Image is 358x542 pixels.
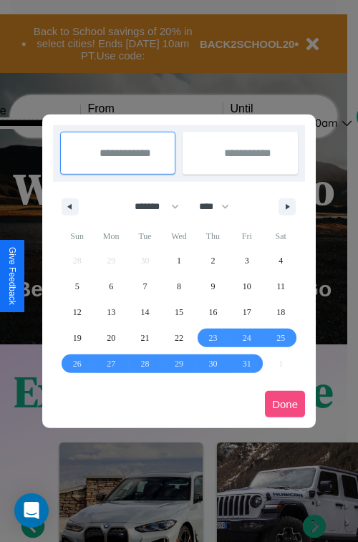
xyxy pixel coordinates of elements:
span: Wed [162,225,195,248]
button: 9 [196,274,230,299]
button: 7 [128,274,162,299]
span: 13 [107,299,115,325]
button: 3 [230,248,263,274]
button: 15 [162,299,195,325]
span: 17 [243,299,251,325]
span: 8 [177,274,181,299]
button: 23 [196,325,230,351]
span: 18 [276,299,285,325]
button: 2 [196,248,230,274]
button: 5 [60,274,94,299]
span: 14 [141,299,150,325]
span: 12 [73,299,82,325]
span: 31 [243,351,251,377]
span: Sun [60,225,94,248]
button: 14 [128,299,162,325]
span: 5 [75,274,79,299]
button: 20 [94,325,127,351]
span: 1 [177,248,181,274]
button: 31 [230,351,263,377]
span: 7 [143,274,147,299]
span: Mon [94,225,127,248]
span: 22 [175,325,183,351]
span: 30 [208,351,217,377]
button: 13 [94,299,127,325]
span: 27 [107,351,115,377]
span: 3 [245,248,249,274]
button: 18 [264,299,298,325]
span: 21 [141,325,150,351]
button: 25 [264,325,298,351]
button: Done [265,391,305,417]
span: 11 [276,274,285,299]
span: 26 [73,351,82,377]
button: 24 [230,325,263,351]
button: 4 [264,248,298,274]
span: 2 [211,248,215,274]
span: Sat [264,225,298,248]
div: Open Intercom Messenger [14,493,49,528]
button: 16 [196,299,230,325]
button: 21 [128,325,162,351]
span: 29 [175,351,183,377]
span: 25 [276,325,285,351]
span: 20 [107,325,115,351]
span: 19 [73,325,82,351]
span: 28 [141,351,150,377]
button: 30 [196,351,230,377]
span: Thu [196,225,230,248]
button: 17 [230,299,263,325]
span: 15 [175,299,183,325]
span: Tue [128,225,162,248]
button: 28 [128,351,162,377]
button: 22 [162,325,195,351]
span: 4 [279,248,283,274]
span: 9 [211,274,215,299]
button: 1 [162,248,195,274]
button: 10 [230,274,263,299]
button: 26 [60,351,94,377]
button: 29 [162,351,195,377]
span: 6 [109,274,113,299]
button: 12 [60,299,94,325]
button: 6 [94,274,127,299]
span: 23 [208,325,217,351]
span: Fri [230,225,263,248]
div: Give Feedback [7,247,17,305]
span: 10 [243,274,251,299]
button: 8 [162,274,195,299]
button: 11 [264,274,298,299]
button: 27 [94,351,127,377]
span: 24 [243,325,251,351]
span: 16 [208,299,217,325]
button: 19 [60,325,94,351]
